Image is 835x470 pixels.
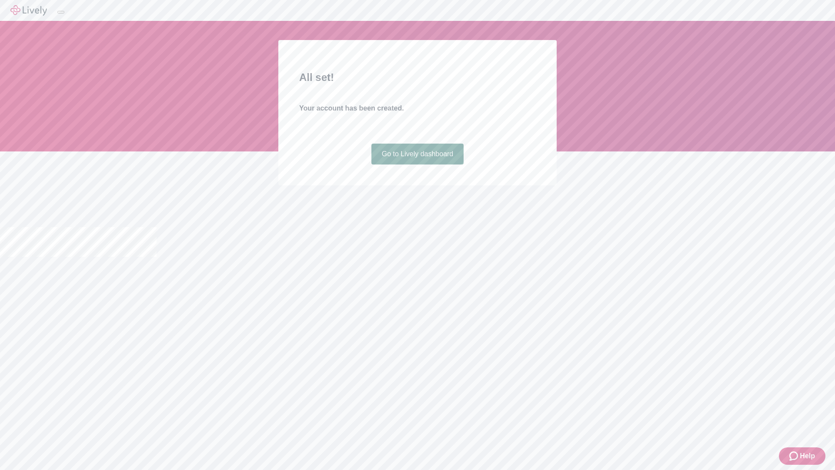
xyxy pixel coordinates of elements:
[299,103,536,114] h4: Your account has been created.
[371,144,464,164] a: Go to Lively dashboard
[779,447,825,465] button: Zendesk support iconHelp
[299,70,536,85] h2: All set!
[789,451,800,461] svg: Zendesk support icon
[57,11,64,13] button: Log out
[800,451,815,461] span: Help
[10,5,47,16] img: Lively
